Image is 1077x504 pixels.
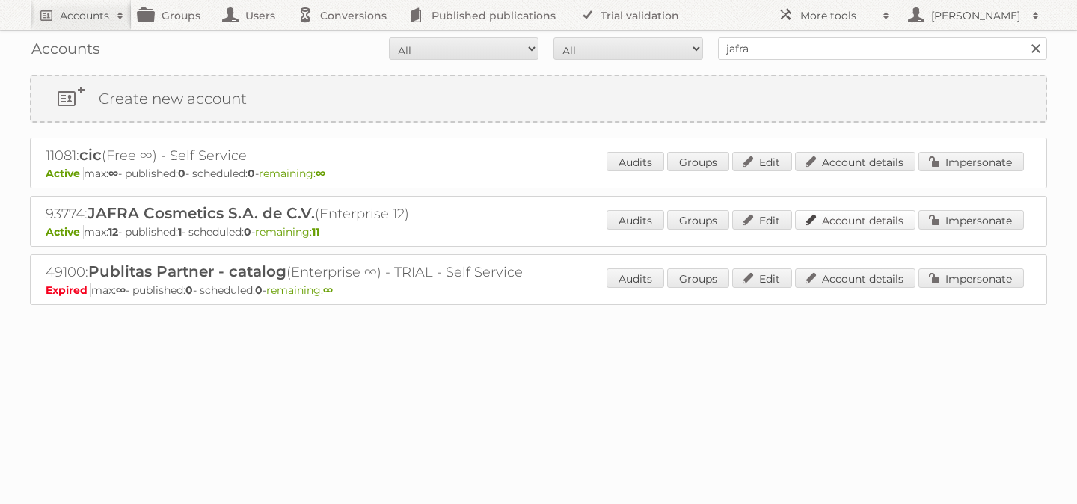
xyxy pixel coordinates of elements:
[266,283,333,297] span: remaining:
[323,283,333,297] strong: ∞
[607,152,664,171] a: Audits
[46,262,569,282] h2: 49100: (Enterprise ∞) - TRIAL - Self Service
[31,76,1046,121] a: Create new account
[79,146,102,164] span: cic
[667,210,729,230] a: Groups
[185,283,193,297] strong: 0
[248,167,255,180] strong: 0
[88,204,315,222] span: JAFRA Cosmetics S.A. de C.V.
[918,152,1024,171] a: Impersonate
[732,152,792,171] a: Edit
[607,268,664,288] a: Audits
[46,225,84,239] span: Active
[316,167,325,180] strong: ∞
[244,225,251,239] strong: 0
[255,283,263,297] strong: 0
[46,167,84,180] span: Active
[918,210,1024,230] a: Impersonate
[46,167,1031,180] p: max: - published: - scheduled: -
[918,268,1024,288] a: Impersonate
[88,262,286,280] span: Publitas Partner - catalog
[732,210,792,230] a: Edit
[178,167,185,180] strong: 0
[259,167,325,180] span: remaining:
[795,268,915,288] a: Account details
[46,204,569,224] h2: 93774: (Enterprise 12)
[178,225,182,239] strong: 1
[46,283,1031,297] p: max: - published: - scheduled: -
[795,210,915,230] a: Account details
[116,283,126,297] strong: ∞
[46,146,569,165] h2: 11081: (Free ∞) - Self Service
[312,225,319,239] strong: 11
[667,152,729,171] a: Groups
[732,268,792,288] a: Edit
[667,268,729,288] a: Groups
[46,225,1031,239] p: max: - published: - scheduled: -
[795,152,915,171] a: Account details
[607,210,664,230] a: Audits
[255,225,319,239] span: remaining:
[108,167,118,180] strong: ∞
[927,8,1025,23] h2: [PERSON_NAME]
[60,8,109,23] h2: Accounts
[108,225,118,239] strong: 12
[800,8,875,23] h2: More tools
[46,283,91,297] span: Expired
